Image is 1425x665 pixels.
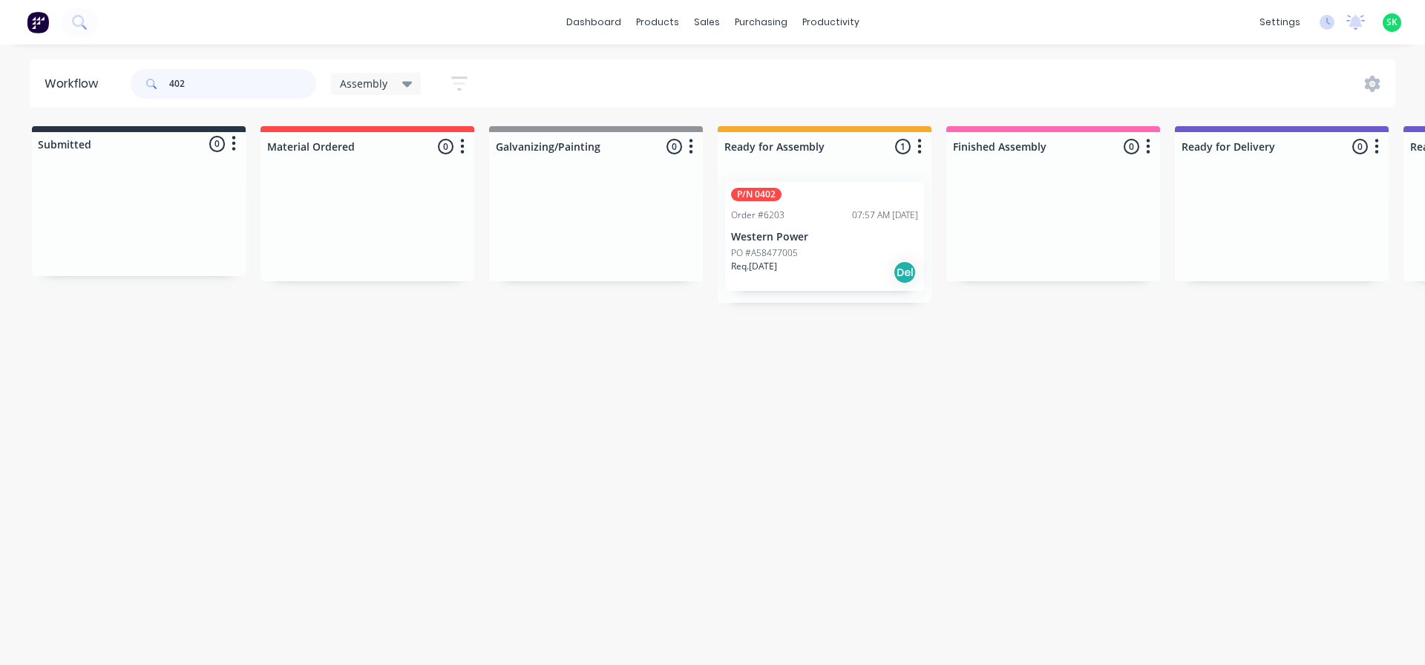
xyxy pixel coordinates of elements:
p: Req. [DATE] [731,260,777,273]
div: sales [687,11,727,33]
div: productivity [795,11,867,33]
div: settings [1252,11,1308,33]
a: dashboard [559,11,629,33]
img: Factory [27,11,49,33]
span: SK [1386,16,1398,29]
input: Search for orders... [169,69,316,99]
div: P/N 0402 [731,188,782,201]
div: 07:57 AM [DATE] [852,209,918,222]
div: P/N 0402Order #620307:57 AM [DATE]Western PowerPO #A58477005Req.[DATE]Del [725,182,924,291]
div: Workflow [45,75,105,93]
p: Western Power [731,231,918,243]
p: PO #A58477005 [731,246,798,260]
span: Assembly [340,76,387,91]
div: purchasing [727,11,795,33]
div: Del [893,261,917,284]
div: products [629,11,687,33]
div: Order #6203 [731,209,784,222]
